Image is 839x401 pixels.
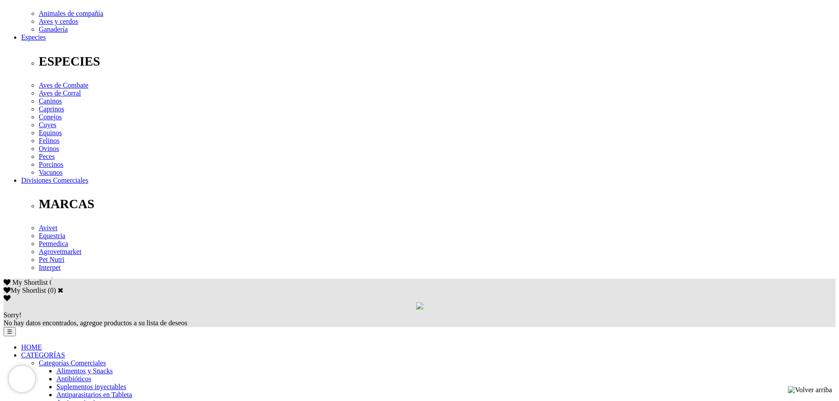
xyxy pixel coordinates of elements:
[39,18,78,25] a: Aves y cerdos
[4,311,22,319] span: Sorry!
[39,248,81,255] a: Agrovetmarket
[9,366,35,392] iframe: Brevo live chat
[12,279,48,286] span: My Shortlist
[21,33,46,41] a: Especies
[56,375,91,383] a: Antibióticos
[21,177,88,184] a: Divisiones Comerciales
[49,279,53,286] span: 0
[39,137,59,144] a: Felinos
[39,97,62,105] a: Caninos
[39,264,61,271] a: Interpet
[56,367,113,375] a: Alimentos y Snacks
[56,391,132,398] a: Antiparasitarios en Tableta
[39,240,68,247] a: Petmedica
[4,287,46,294] label: My Shortlist
[39,169,63,176] a: Vacunos
[39,121,56,129] a: Cuyes
[39,26,68,33] a: Ganadería
[39,89,81,97] a: Aves de Corral
[58,287,63,294] a: Cerrar
[39,113,62,121] a: Conejos
[39,54,835,69] p: ESPECIES
[56,383,126,390] a: Suplementos inyectables
[416,302,423,309] img: loading.gif
[39,256,64,263] a: Pet Nutri
[39,232,65,239] a: Equestria
[39,81,89,89] a: Aves de Combate
[39,197,835,211] p: MARCAS
[39,10,103,17] a: Animales de compañía
[788,386,832,394] img: Volver arriba
[39,129,62,136] a: Equinos
[4,327,16,336] button: ☰
[39,105,64,113] a: Caprinos
[39,161,63,168] a: Porcinos
[39,153,55,160] a: Peces
[21,351,65,359] a: CATEGORÍAS
[48,287,56,294] span: ( )
[4,311,835,327] div: No hay datos encontrados, agregue productos a su lista de deseos
[50,287,54,294] label: 0
[39,224,57,232] a: Avivet
[39,359,106,367] a: Categorías Comerciales
[21,343,42,351] a: HOME
[39,145,59,152] a: Ovinos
